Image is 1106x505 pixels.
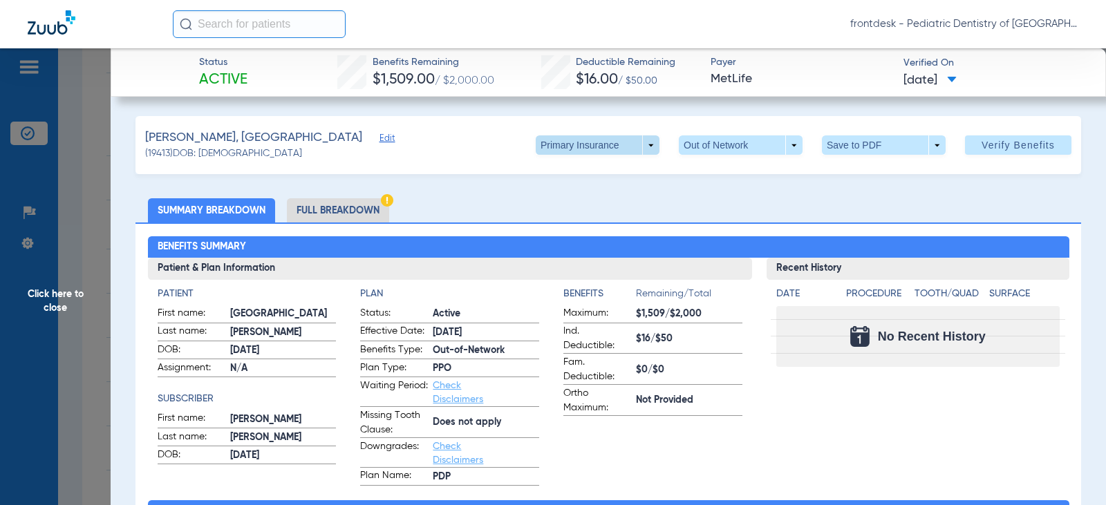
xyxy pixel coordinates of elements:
span: [PERSON_NAME] [230,325,337,340]
span: Verified On [903,56,1084,70]
h4: Surface [989,287,1059,301]
span: $0/$0 [636,363,742,377]
span: Plan Name: [360,468,428,485]
span: Plan Type: [360,361,428,377]
a: Check Disclaimers [433,441,483,465]
span: Status: [360,306,428,323]
h4: Subscriber [158,392,337,406]
h3: Patient & Plan Information [148,258,753,280]
span: [GEOGRAPHIC_DATA] [230,307,337,321]
span: Deductible Remaining [576,55,675,70]
span: $16.00 [576,73,618,87]
h4: Tooth/Quad [915,287,984,301]
h4: Procedure [846,287,909,301]
h4: Plan [360,287,539,301]
span: [PERSON_NAME] [230,430,337,445]
a: Check Disclaimers [433,381,483,404]
span: Benefits Type: [360,343,428,359]
span: Maximum: [563,306,631,323]
span: $1,509/$2,000 [636,307,742,321]
img: Hazard [381,194,393,207]
li: Summary Breakdown [148,198,275,222]
span: Last name: [158,324,225,341]
span: $16/$50 [636,332,742,346]
span: N/A [230,361,337,376]
app-breakdown-title: Benefits [563,287,636,306]
img: Search Icon [180,18,192,30]
span: Effective Date: [360,324,428,341]
span: Downgrades: [360,439,428,467]
span: frontdesk - Pediatric Dentistry of [GEOGRAPHIC_DATA][US_STATE] (WR) [850,17,1078,31]
h4: Benefits [563,287,636,301]
span: Fam. Deductible: [563,355,631,384]
span: First name: [158,306,225,323]
button: Out of Network [679,135,803,155]
button: Verify Benefits [965,135,1071,155]
span: [PERSON_NAME] [230,412,337,427]
img: Zuub Logo [28,10,75,35]
h3: Recent History [767,258,1069,280]
span: Missing Tooth Clause: [360,408,428,437]
span: [DATE] [903,72,957,89]
span: Does not apply [433,415,539,430]
span: PPO [433,361,539,376]
iframe: Chat Widget [1037,439,1106,505]
span: [DATE] [230,448,337,463]
span: Assignment: [158,361,225,377]
app-breakdown-title: Procedure [846,287,909,306]
input: Search for patients [173,10,346,38]
span: [PERSON_NAME], [GEOGRAPHIC_DATA] [145,129,362,146]
img: Calendar [850,326,870,347]
span: [DATE] [230,343,337,358]
span: Ortho Maximum: [563,386,631,415]
span: First name: [158,411,225,428]
span: / $2,000.00 [435,75,494,86]
app-breakdown-title: Surface [989,287,1059,306]
span: PDP [433,470,539,484]
h4: Patient [158,287,337,301]
span: DOB: [158,448,225,464]
span: Waiting Period: [360,379,428,406]
span: / $50.00 [618,76,657,86]
span: MetLife [711,70,891,88]
app-breakdown-title: Tooth/Quad [915,287,984,306]
span: Edit [379,133,392,146]
span: Status [199,55,247,70]
span: Active [199,70,247,90]
span: [DATE] [433,325,539,340]
span: (19413) DOB: [DEMOGRAPHIC_DATA] [145,146,302,161]
button: Save to PDF [822,135,946,155]
span: Active [433,307,539,321]
li: Full Breakdown [287,198,389,222]
span: No Recent History [878,330,986,343]
span: DOB: [158,343,225,359]
span: Last name: [158,430,225,446]
h4: Date [776,287,834,301]
span: Remaining/Total [636,287,742,306]
span: $1,509.00 [373,73,435,87]
span: Verify Benefits [982,140,1055,151]
app-breakdown-title: Date [776,287,834,306]
span: Benefits Remaining [373,55,494,70]
h2: Benefits Summary [148,236,1069,258]
button: Primary Insurance [536,135,659,155]
span: Payer [711,55,891,70]
span: Out-of-Network [433,343,539,358]
span: Ind. Deductible: [563,324,631,353]
span: Not Provided [636,393,742,408]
